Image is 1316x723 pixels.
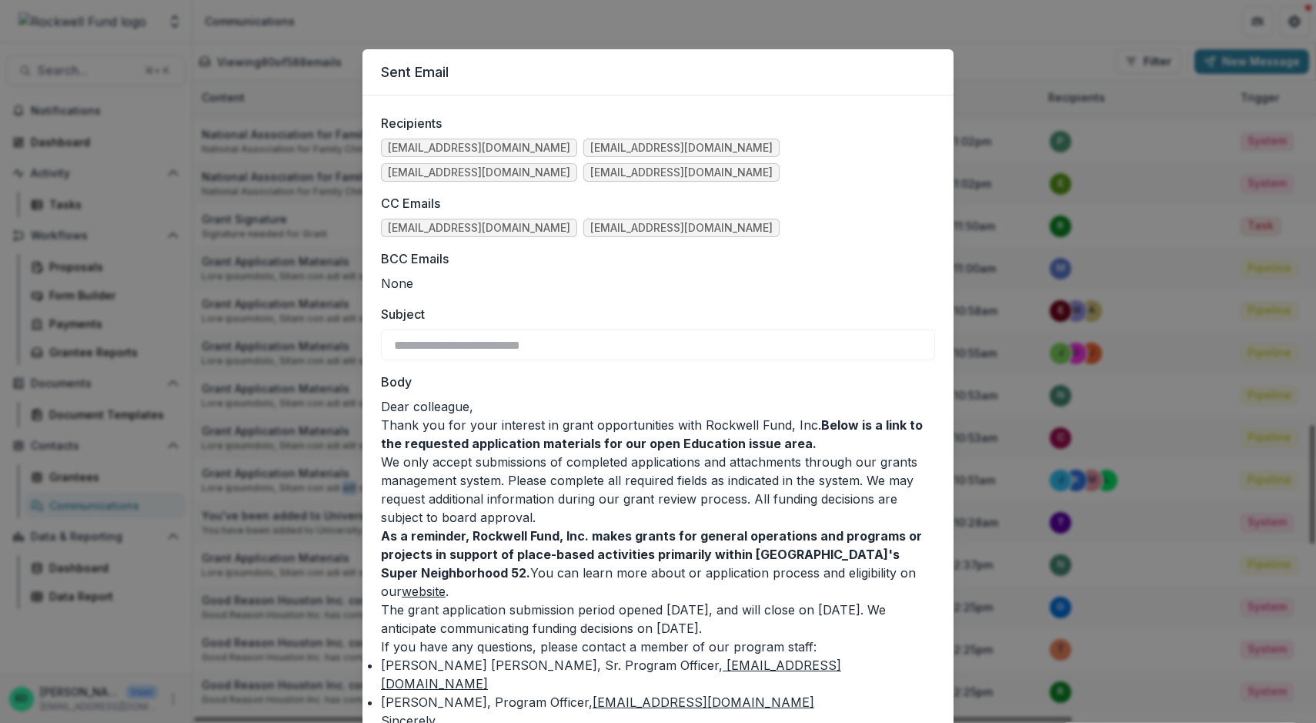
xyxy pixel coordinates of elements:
label: CC Emails [381,194,926,213]
label: Body [381,373,926,391]
p: [PERSON_NAME] [PERSON_NAME], Sr. Program Officer, [381,656,935,693]
span: [EMAIL_ADDRESS][DOMAIN_NAME] [590,166,773,179]
p: We only accept submissions of completed applications and attachments through our grants managemen... [381,453,935,527]
p: The grant application submission period opened [DATE], and will close on [DATE]. We anticipate co... [381,601,935,638]
p: If you have any questions, please contact a member of our program staff: [381,638,935,656]
ul: None [381,274,935,293]
span: [EMAIL_ADDRESS][DOMAIN_NAME] [590,222,773,235]
span: [EMAIL_ADDRESS][DOMAIN_NAME] [388,166,570,179]
strong: As a reminder, Rockwell Fund, Inc. makes grants for general operations and programs or projects i... [381,528,922,581]
span: [EMAIL_ADDRESS][DOMAIN_NAME] [388,142,570,155]
header: Sent Email [362,49,954,95]
p: Thank you for your interest in grant opportunities with Rockwell Fund, Inc. [381,416,935,453]
a: [EMAIL_ADDRESS][DOMAIN_NAME] [593,695,814,710]
span: [EMAIL_ADDRESS][DOMAIN_NAME] [388,222,570,235]
span: [EMAIL_ADDRESS][DOMAIN_NAME] [590,142,773,155]
p: Dear colleague, [381,397,935,416]
p: You can learn more about or application process and eligibility on our . [381,527,935,601]
p: [PERSON_NAME], Program Officer, [381,693,935,711]
label: Recipients [381,114,926,132]
a: website [402,584,446,599]
label: BCC Emails [381,249,926,268]
label: Subject [381,305,926,323]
